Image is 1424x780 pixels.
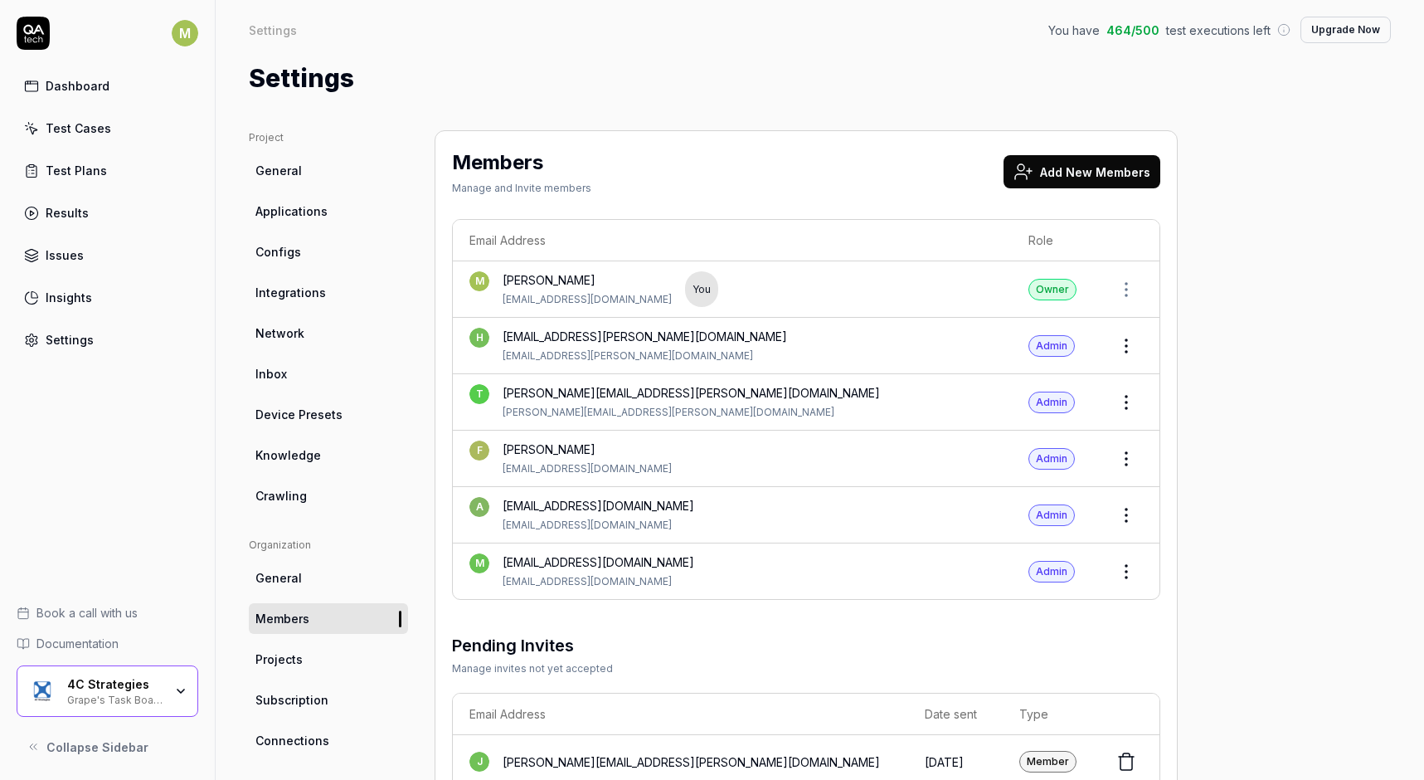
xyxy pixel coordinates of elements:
h1: Settings [249,60,354,97]
button: 4C Strategies Logo4C StrategiesGrape's Task Board Hack [17,665,198,717]
div: You [685,271,718,307]
div: Results [46,204,89,222]
div: [EMAIL_ADDRESS][DOMAIN_NAME] [503,292,672,307]
div: [PERSON_NAME][EMAIL_ADDRESS][PERSON_NAME][DOMAIN_NAME] [503,384,880,402]
div: Insights [46,289,92,306]
div: Owner [1028,279,1077,300]
div: Admin [1028,561,1075,583]
span: Book a call with us [36,604,138,622]
button: Open members actions menu [1110,442,1143,475]
span: test executions left [1166,22,1271,39]
div: [PERSON_NAME] [503,271,672,289]
span: M [469,271,489,291]
th: Role [1012,220,1093,261]
button: Open members actions menu [1110,386,1143,419]
div: Project [249,130,408,145]
a: General [249,563,408,593]
button: Open members actions menu [1110,555,1143,588]
div: [EMAIL_ADDRESS][PERSON_NAME][DOMAIN_NAME] [503,349,787,363]
a: Configs [249,236,408,267]
span: Device Presets [255,406,343,423]
span: F [469,441,489,461]
a: Test Plans [17,154,198,187]
a: Projects [249,644,408,675]
a: Applications [249,196,408,227]
a: Inbox [249,358,408,389]
div: [PERSON_NAME] [503,441,672,458]
div: Admin [1028,448,1075,470]
div: 4C Strategies [67,677,163,692]
span: Subscription [255,691,328,709]
span: You have [1048,22,1100,39]
a: General [249,155,408,186]
div: Organization [249,538,408,553]
div: [PERSON_NAME][EMAIL_ADDRESS][PERSON_NAME][DOMAIN_NAME] [503,753,880,771]
div: Member [1019,751,1077,773]
span: General [255,162,302,179]
span: t [469,384,489,404]
span: Network [255,324,304,342]
span: h [469,328,489,348]
a: Documentation [17,635,198,652]
div: [PERSON_NAME][EMAIL_ADDRESS][PERSON_NAME][DOMAIN_NAME] [503,405,880,420]
span: Knowledge [255,446,321,464]
span: M [172,20,198,46]
button: Add New Members [1004,155,1160,188]
div: Issues [46,246,84,264]
a: Knowledge [249,440,408,470]
span: Integrations [255,284,326,301]
div: [EMAIL_ADDRESS][DOMAIN_NAME] [503,461,672,476]
span: m [469,553,489,573]
div: Settings [46,331,94,349]
time: [DATE] [925,755,964,769]
div: Test Plans [46,162,107,179]
div: [EMAIL_ADDRESS][DOMAIN_NAME] [503,553,694,571]
a: Test Cases [17,112,198,144]
a: Dashboard [17,70,198,102]
th: Date sent [908,694,1003,735]
span: Crawling [255,487,307,505]
span: Projects [255,651,303,668]
th: Type [1003,694,1093,735]
span: Applications [255,202,328,220]
button: Upgrade Now [1300,17,1391,43]
div: Settings [249,22,297,38]
a: Book a call with us [17,604,198,622]
button: Collapse Sidebar [17,730,198,763]
a: Integrations [249,277,408,308]
button: Open members actions menu [1110,273,1143,306]
span: General [255,569,302,587]
button: Open members actions menu [1110,499,1143,532]
span: a [469,497,489,517]
div: Test Cases [46,119,111,137]
a: Crawling [249,480,408,511]
div: Admin [1028,505,1075,526]
img: 4C Strategies Logo [27,676,57,706]
div: [EMAIL_ADDRESS][PERSON_NAME][DOMAIN_NAME] [503,328,787,345]
span: Collapse Sidebar [46,739,148,756]
span: Configs [255,243,301,261]
a: Subscription [249,685,408,715]
a: Settings [17,324,198,356]
a: Results [17,197,198,229]
button: M [172,17,198,50]
button: Open members actions menu [1110,329,1143,363]
div: Manage and Invite members [452,181,591,196]
div: Grape's Task Board Hack [67,692,163,705]
span: 464 / 500 [1106,22,1159,39]
a: Issues [17,239,198,271]
div: [EMAIL_ADDRESS][DOMAIN_NAME] [503,518,694,533]
span: Members [255,610,309,627]
span: Inbox [255,365,287,383]
h3: Pending Invites [452,633,613,658]
h2: Members [452,148,543,178]
a: Connections [249,725,408,756]
th: Email Address [453,220,1012,261]
th: Email Address [453,694,908,735]
div: Manage invites not yet accepted [452,661,613,676]
div: Admin [1028,392,1075,413]
a: Network [249,318,408,349]
div: [EMAIL_ADDRESS][DOMAIN_NAME] [503,574,694,589]
span: j [469,752,489,772]
div: [EMAIL_ADDRESS][DOMAIN_NAME] [503,497,694,514]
